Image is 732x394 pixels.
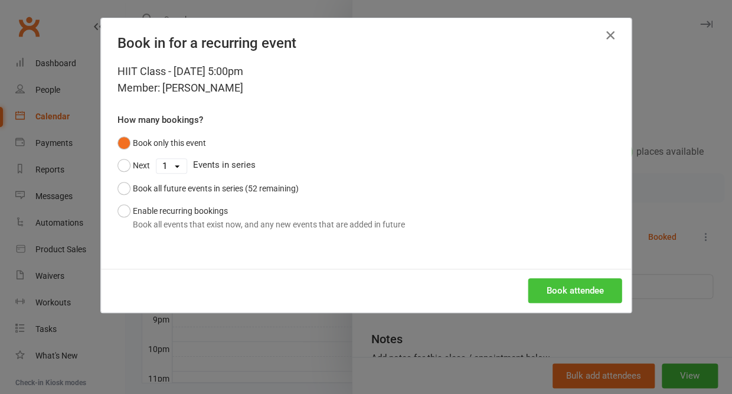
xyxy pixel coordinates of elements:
[133,218,405,231] div: Book all events that exist now, and any new events that are added in future
[117,63,615,96] div: HIIT Class - [DATE] 5:00pm Member: [PERSON_NAME]
[117,154,150,177] button: Next
[600,26,619,45] button: Close
[117,177,299,200] button: Book all future events in series (52 remaining)
[117,200,405,236] button: Enable recurring bookingsBook all events that exist now, and any new events that are added in future
[117,154,615,177] div: Events in series
[117,35,615,51] h4: Book in for a recurring event
[528,278,622,303] button: Book attendee
[133,182,299,195] div: Book all future events in series (52 remaining)
[117,113,203,127] label: How many bookings?
[117,132,206,154] button: Book only this event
